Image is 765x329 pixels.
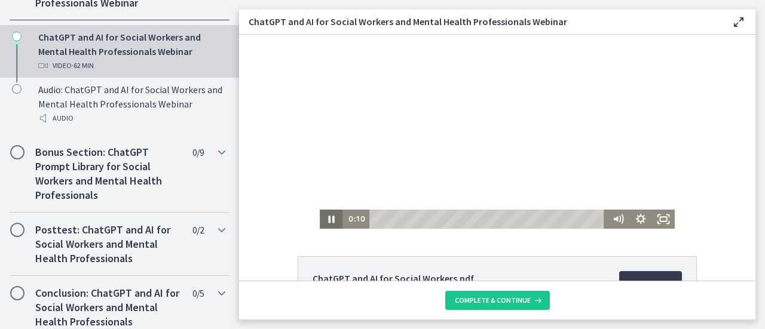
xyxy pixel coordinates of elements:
span: Download [629,276,672,290]
h2: Conclusion: ChatGPT and AI for Social Workers and Mental Health Professionals [35,286,181,329]
span: 0 / 5 [192,286,204,300]
div: ChatGPT and AI for Social Workers and Mental Health Professionals Webinar [38,30,225,73]
iframe: Video Lesson [239,35,755,229]
button: Mute [368,175,390,194]
span: · 62 min [72,59,94,73]
div: Audio [38,111,225,125]
span: Complete & continue [455,296,531,305]
a: Download [619,271,682,295]
button: Show settings menu [390,175,413,194]
div: Video [38,59,225,73]
button: Fullscreen [413,175,436,194]
span: 0 / 2 [192,223,204,237]
span: 0 / 9 [192,145,204,159]
h2: Bonus Section: ChatGPT Prompt Library for Social Workers and Mental Health Professionals [35,145,181,202]
h2: Posttest: ChatGPT and AI for Social Workers and Mental Health Professionals [35,223,181,266]
button: Complete & continue [445,291,550,310]
span: ChatGPT and AI for Social Workers.pdf [313,271,474,285]
div: Audio: ChatGPT and AI for Social Workers and Mental Health Professionals Webinar [38,82,225,125]
h3: ChatGPT and AI for Social Workers and Mental Health Professionals Webinar [249,14,712,29]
